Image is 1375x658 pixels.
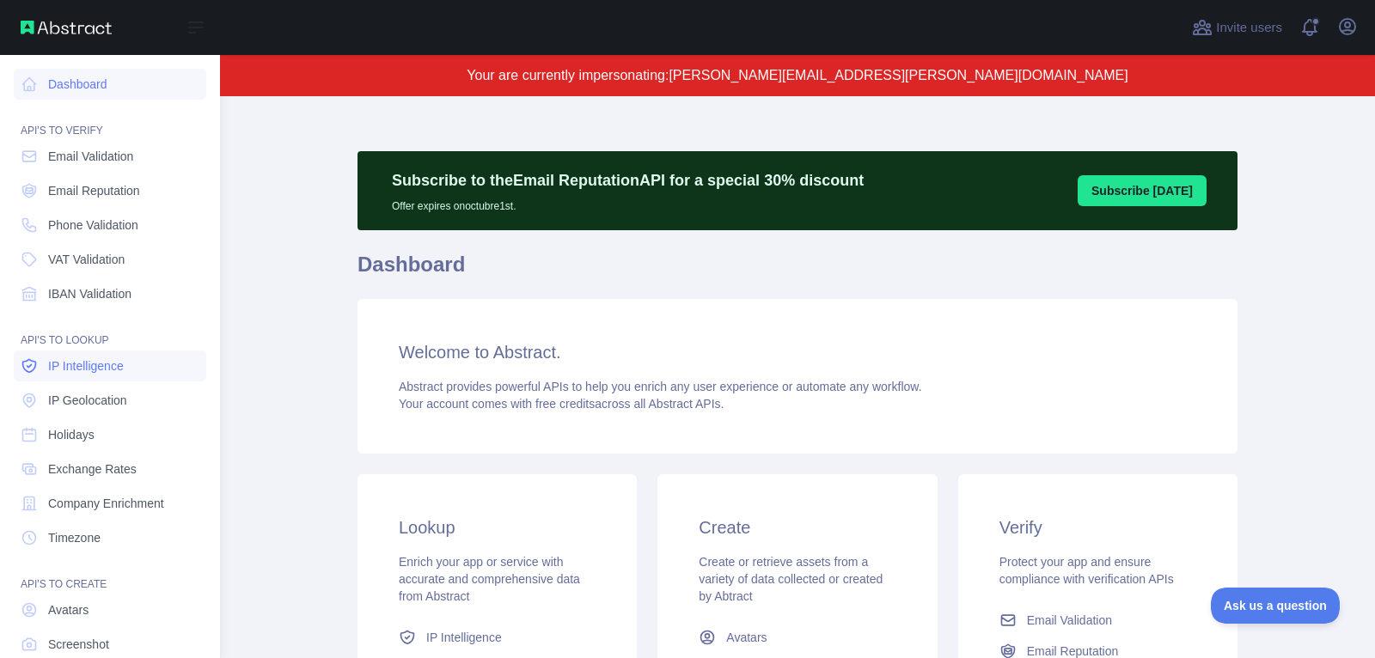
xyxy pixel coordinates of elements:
span: Your account comes with across all Abstract APIs. [399,397,724,411]
a: Email Reputation [14,175,206,206]
h1: Dashboard [357,251,1237,292]
a: VAT Validation [14,244,206,275]
span: Invite users [1216,18,1282,38]
span: Screenshot [48,636,109,653]
span: IP Intelligence [48,357,124,375]
a: Avatars [692,622,902,653]
a: Company Enrichment [14,488,206,519]
a: Avatars [14,594,206,625]
div: API'S TO VERIFY [14,103,206,137]
a: Phone Validation [14,210,206,241]
div: API'S TO CREATE [14,557,206,591]
a: IBAN Validation [14,278,206,309]
a: Dashboard [14,69,206,100]
span: Protect your app and ensure compliance with verification APIs [999,555,1174,586]
span: VAT Validation [48,251,125,268]
button: Invite users [1189,14,1286,41]
a: Holidays [14,419,206,450]
p: Subscribe to the Email Reputation API for a special 30 % discount [392,168,864,192]
span: Timezone [48,529,101,546]
a: Email Validation [993,605,1203,636]
span: Avatars [726,629,767,646]
span: free credits [535,397,595,411]
h3: Welcome to Abstract. [399,340,1196,364]
span: Email Reputation [48,182,140,199]
span: Abstract provides powerful APIs to help you enrich any user experience or automate any workflow. [399,380,922,393]
a: Exchange Rates [14,454,206,484]
span: Email Validation [48,148,133,165]
span: Exchange Rates [48,460,137,478]
span: Enrich your app or service with accurate and comprehensive data from Abstract [399,555,580,603]
span: Your are currently impersonating: [467,68,669,82]
span: Avatars [48,601,89,618]
span: IP Intelligence [426,629,502,646]
button: Subscribe [DATE] [1078,175,1207,206]
div: API'S TO LOOKUP [14,313,206,347]
a: IP Geolocation [14,385,206,416]
h3: Verify [999,515,1196,539]
h3: Create [699,515,895,539]
a: IP Intelligence [14,350,206,381]
span: [PERSON_NAME][EMAIL_ADDRESS][PERSON_NAME][DOMAIN_NAME] [669,68,1127,82]
p: Offer expires on octubre 1st. [392,192,864,213]
a: IP Intelligence [392,622,602,653]
span: Email Validation [1027,612,1112,629]
iframe: Toggle Customer Support [1211,588,1341,624]
span: Company Enrichment [48,495,164,512]
a: Timezone [14,522,206,553]
span: IP Geolocation [48,392,127,409]
span: Phone Validation [48,216,138,234]
span: Holidays [48,426,95,443]
span: Create or retrieve assets from a variety of data collected or created by Abtract [699,555,883,603]
a: Email Validation [14,141,206,172]
span: IBAN Validation [48,285,131,302]
h3: Lookup [399,515,596,539]
img: Abstract API [21,21,112,34]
